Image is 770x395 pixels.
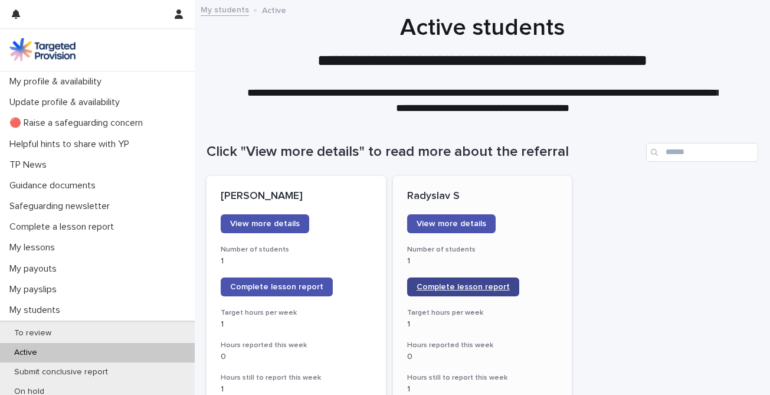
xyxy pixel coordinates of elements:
[407,373,558,383] h3: Hours still to report this week
[221,214,309,233] a: View more details
[407,319,558,329] p: 1
[221,245,372,254] h3: Number of students
[5,180,105,191] p: Guidance documents
[417,220,486,228] span: View more details
[5,201,119,212] p: Safeguarding newsletter
[221,308,372,318] h3: Target hours per week
[407,308,558,318] h3: Target hours per week
[221,256,372,266] p: 1
[230,283,323,291] span: Complete lesson report
[407,245,558,254] h3: Number of students
[221,190,372,203] p: [PERSON_NAME]
[5,242,64,253] p: My lessons
[207,14,758,42] h1: Active students
[5,263,66,275] p: My payouts
[5,367,117,377] p: Submit conclusive report
[5,159,56,171] p: TP News
[5,97,129,108] p: Update profile & availability
[221,319,372,329] p: 1
[262,3,286,16] p: Active
[201,2,249,16] a: My students
[407,278,519,296] a: Complete lesson report
[5,328,61,338] p: To review
[221,384,372,394] p: 1
[221,278,333,296] a: Complete lesson report
[5,284,66,295] p: My payslips
[221,373,372,383] h3: Hours still to report this week
[221,352,372,362] p: 0
[417,283,510,291] span: Complete lesson report
[5,348,47,358] p: Active
[5,305,70,316] p: My students
[646,143,758,162] input: Search
[407,384,558,394] p: 1
[407,190,558,203] p: Radyslav S
[221,341,372,350] h3: Hours reported this week
[5,221,123,233] p: Complete a lesson report
[5,139,139,150] p: Helpful hints to share with YP
[407,256,558,266] p: 1
[9,38,76,61] img: M5nRWzHhSzIhMunXDL62
[5,117,152,129] p: 🔴 Raise a safeguarding concern
[230,220,300,228] span: View more details
[407,352,558,362] p: 0
[407,341,558,350] h3: Hours reported this week
[407,214,496,233] a: View more details
[207,143,641,161] h1: Click "View more details" to read more about the referral
[5,76,111,87] p: My profile & availability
